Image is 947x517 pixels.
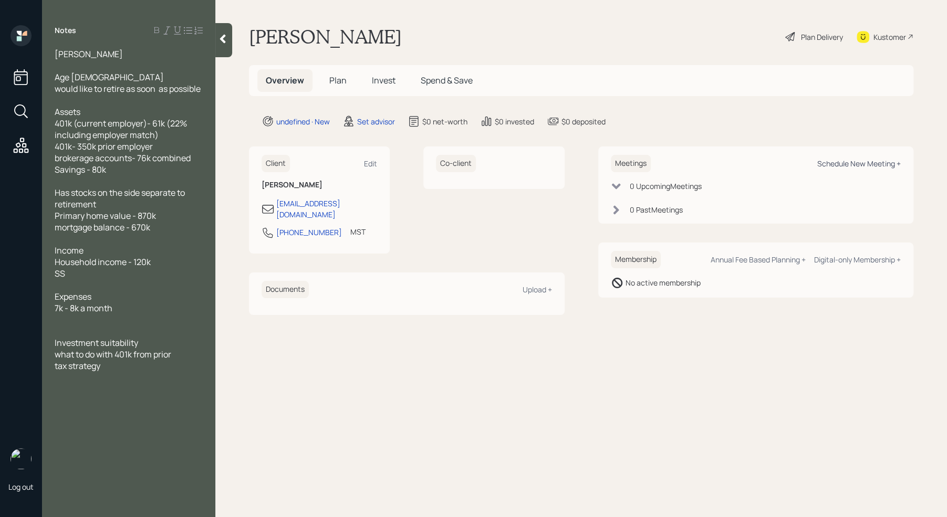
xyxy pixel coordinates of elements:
[523,284,552,294] div: Upload +
[11,448,32,469] img: retirable_logo.png
[630,204,683,215] div: 0 Past Meeting s
[55,245,84,256] span: Income
[561,116,606,127] div: $0 deposited
[266,75,304,86] span: Overview
[873,31,906,43] div: Kustomer
[8,482,34,492] div: Log out
[357,116,395,127] div: Set advisor
[372,75,396,86] span: Invest
[55,268,65,279] span: SS
[55,337,138,349] span: Investment suitability
[350,226,366,237] div: MST
[422,116,467,127] div: $0 net-worth
[55,256,151,268] span: Household income - 120k
[55,71,164,83] span: Age [DEMOGRAPHIC_DATA]
[626,277,701,288] div: No active membership
[55,164,106,175] span: Savings - 80k
[801,31,843,43] div: Plan Delivery
[55,291,91,302] span: Expenses
[249,25,402,48] h1: [PERSON_NAME]
[55,48,123,60] span: [PERSON_NAME]
[436,155,476,172] h6: Co-client
[611,251,661,268] h6: Membership
[329,75,347,86] span: Plan
[276,227,342,238] div: [PHONE_NUMBER]
[55,141,153,152] span: 401k- 350k prior employer
[611,155,651,172] h6: Meetings
[814,255,901,265] div: Digital-only Membership +
[55,187,186,210] span: Has stocks on the side separate to retirement
[55,221,150,233] span: mortgage balance - 670k
[55,106,80,118] span: Assets
[276,116,330,127] div: undefined · New
[55,83,201,94] span: would like to retire as soon as possible
[55,349,171,360] span: what to do with 401k from prior
[276,198,377,220] div: [EMAIL_ADDRESS][DOMAIN_NAME]
[55,360,100,372] span: tax strategy
[262,181,377,189] h6: [PERSON_NAME]
[55,25,76,36] label: Notes
[630,181,702,192] div: 0 Upcoming Meeting s
[817,159,901,168] div: Schedule New Meeting +
[55,118,189,141] span: 401k (current employer)- 61k (22% including employer match)
[262,281,309,298] h6: Documents
[421,75,473,86] span: Spend & Save
[495,116,534,127] div: $0 invested
[55,152,191,164] span: brokerage accounts- 76k combined
[364,159,377,168] div: Edit
[55,210,156,221] span: Primary home value - 870k
[711,255,806,265] div: Annual Fee Based Planning +
[55,302,112,314] span: 7k - 8k a month
[262,155,290,172] h6: Client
